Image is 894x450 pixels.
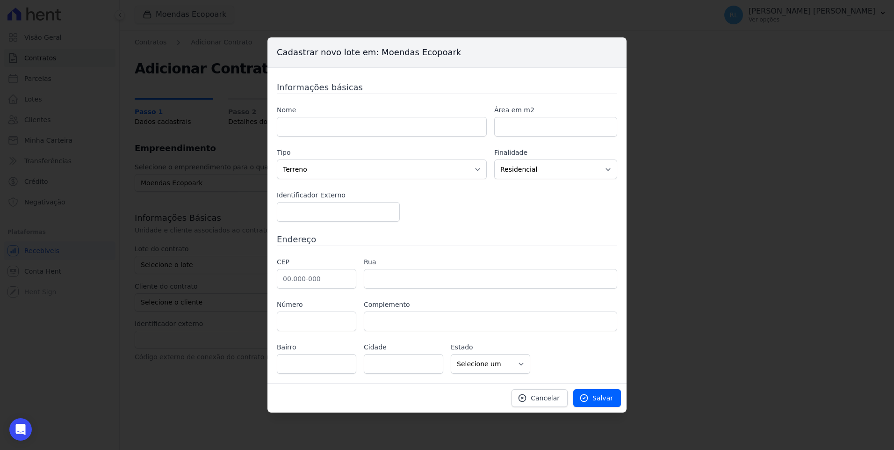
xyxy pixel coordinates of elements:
[494,105,617,115] label: Área em m2
[277,190,400,200] label: Identificador Externo
[277,105,487,115] label: Nome
[277,233,617,246] h3: Endereço
[364,257,617,267] label: Rua
[451,342,530,352] label: Estado
[364,300,617,310] label: Complemento
[364,342,443,352] label: Cidade
[494,148,617,158] label: Finalidade
[573,389,621,407] a: Salvar
[277,342,356,352] label: Bairro
[592,393,613,403] span: Salvar
[512,389,568,407] a: Cancelar
[9,418,32,441] div: Open Intercom Messenger
[277,269,356,289] input: 00.000-000
[267,37,627,68] h3: Cadastrar novo lote em: Moendas Ecopoark
[277,81,617,94] h3: Informações básicas
[531,393,560,403] span: Cancelar
[277,148,487,158] label: Tipo
[277,257,356,267] label: CEP
[277,300,356,310] label: Número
